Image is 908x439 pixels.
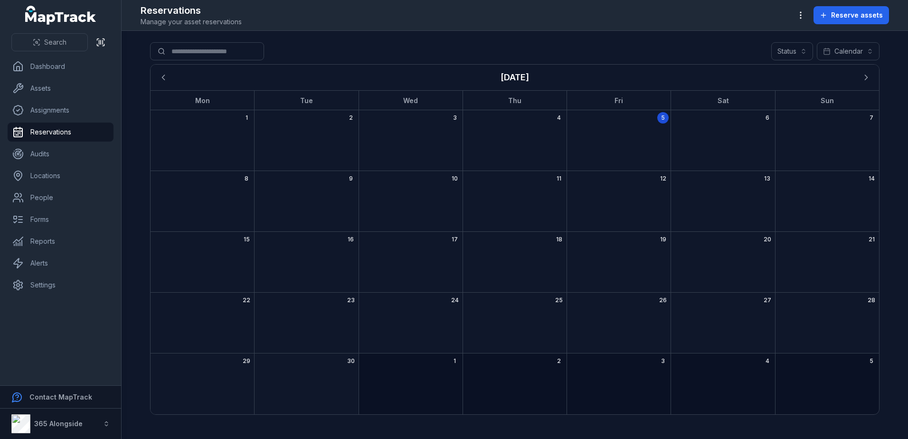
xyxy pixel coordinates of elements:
[454,357,456,365] span: 1
[870,357,873,365] span: 5
[556,236,562,243] span: 18
[557,114,561,122] span: 4
[615,96,623,105] strong: Fri
[661,114,665,122] span: 5
[766,114,769,122] span: 6
[557,175,561,182] span: 11
[245,175,248,182] span: 8
[8,232,113,251] a: Reports
[869,175,875,182] span: 14
[154,68,172,86] button: Previous
[44,38,66,47] span: Search
[508,96,521,105] strong: Thu
[452,175,458,182] span: 10
[300,96,313,105] strong: Tue
[868,296,875,304] span: 28
[764,296,771,304] span: 27
[8,123,113,142] a: Reservations
[766,357,769,365] span: 4
[557,357,561,365] span: 2
[34,420,83,428] strong: 365 Alongside
[764,175,770,182] span: 13
[11,33,88,51] button: Search
[195,96,210,105] strong: Mon
[718,96,729,105] strong: Sat
[821,96,834,105] strong: Sun
[347,357,355,365] span: 30
[8,188,113,207] a: People
[451,296,459,304] span: 24
[25,6,96,25] a: MapTrack
[347,296,355,304] span: 23
[141,4,242,17] h2: Reservations
[659,296,667,304] span: 26
[8,166,113,185] a: Locations
[29,393,92,401] strong: Contact MapTrack
[151,65,879,414] div: September 2025
[813,6,889,24] button: Reserve assets
[141,17,242,27] span: Manage your asset reservations
[555,296,563,304] span: 25
[8,79,113,98] a: Assets
[349,114,353,122] span: 2
[8,144,113,163] a: Audits
[870,114,873,122] span: 7
[453,114,457,122] span: 3
[8,254,113,273] a: Alerts
[817,42,880,60] button: Calendar
[764,236,771,243] span: 20
[349,175,353,182] span: 9
[660,175,666,182] span: 12
[246,114,248,122] span: 1
[348,236,354,243] span: 16
[8,210,113,229] a: Forms
[661,357,665,365] span: 3
[771,42,813,60] button: Status
[660,236,666,243] span: 19
[244,236,250,243] span: 15
[8,57,113,76] a: Dashboard
[403,96,418,105] strong: Wed
[857,68,875,86] button: Next
[243,296,250,304] span: 22
[501,71,529,84] h3: [DATE]
[452,236,458,243] span: 17
[8,276,113,295] a: Settings
[243,357,250,365] span: 29
[869,236,875,243] span: 21
[831,10,883,20] span: Reserve assets
[8,101,113,120] a: Assignments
